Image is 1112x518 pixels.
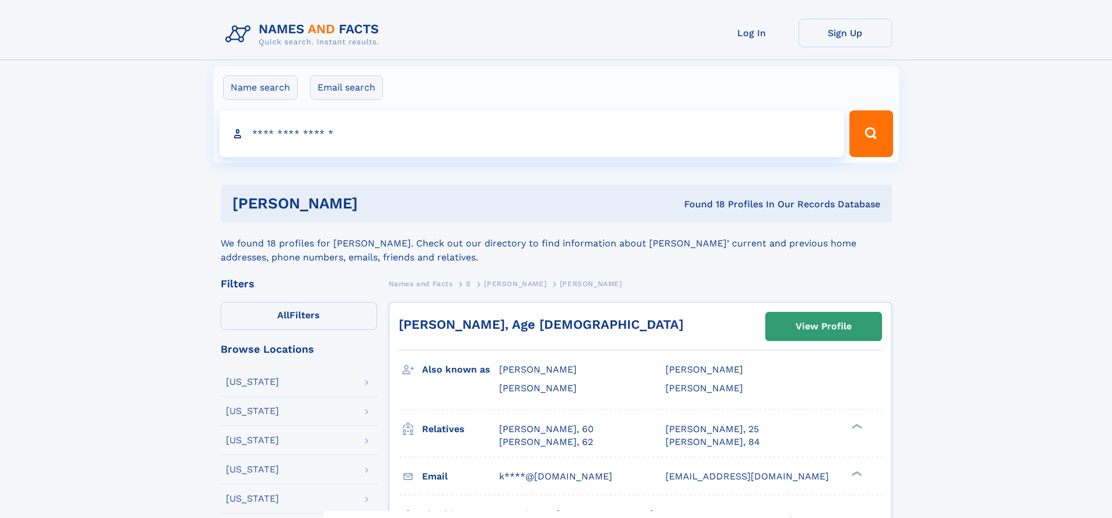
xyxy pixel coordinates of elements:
[521,198,880,211] div: Found 18 Profiles In Our Records Database
[221,19,389,50] img: Logo Names and Facts
[226,436,279,445] div: [US_STATE]
[226,465,279,474] div: [US_STATE]
[499,436,593,449] a: [PERSON_NAME], 62
[422,419,499,439] h3: Relatives
[665,364,743,375] span: [PERSON_NAME]
[226,406,279,416] div: [US_STATE]
[399,317,684,332] a: [PERSON_NAME], Age [DEMOGRAPHIC_DATA]
[849,422,863,430] div: ❯
[219,110,845,157] input: search input
[422,467,499,486] h3: Email
[665,471,829,482] span: [EMAIL_ADDRESS][DOMAIN_NAME]
[665,436,760,449] a: [PERSON_NAME], 84
[466,276,471,291] a: S
[499,423,594,436] a: [PERSON_NAME], 60
[221,344,377,354] div: Browse Locations
[221,302,377,330] label: Filters
[499,364,577,375] span: [PERSON_NAME]
[310,75,383,100] label: Email search
[799,19,892,47] a: Sign Up
[484,276,546,291] a: [PERSON_NAME]
[389,276,453,291] a: Names and Facts
[665,423,759,436] a: [PERSON_NAME], 25
[560,280,622,288] span: [PERSON_NAME]
[226,494,279,503] div: [US_STATE]
[277,310,290,321] span: All
[223,75,298,100] label: Name search
[796,313,852,340] div: View Profile
[466,280,471,288] span: S
[665,383,743,394] span: [PERSON_NAME]
[849,470,863,477] div: ❯
[232,196,521,211] h1: [PERSON_NAME]
[499,383,577,394] span: [PERSON_NAME]
[422,360,499,380] h3: Also known as
[849,110,893,157] button: Search Button
[221,223,892,265] div: We found 18 profiles for [PERSON_NAME]. Check out our directory to find information about [PERSON...
[484,280,546,288] span: [PERSON_NAME]
[226,377,279,387] div: [US_STATE]
[221,279,377,289] div: Filters
[766,312,881,340] a: View Profile
[705,19,799,47] a: Log In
